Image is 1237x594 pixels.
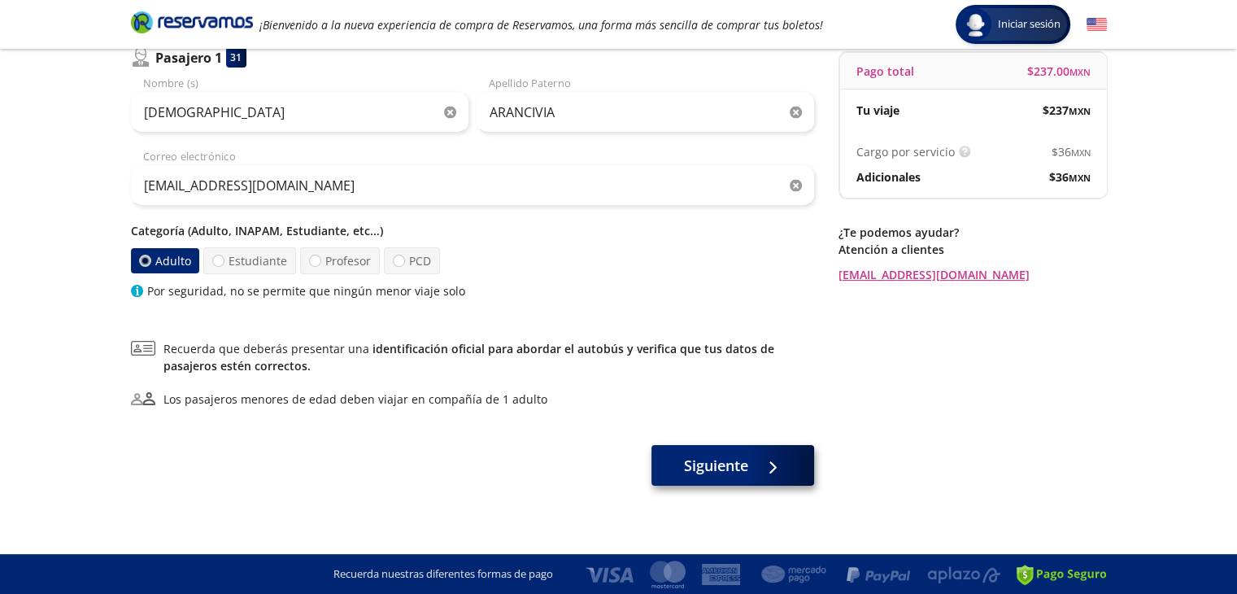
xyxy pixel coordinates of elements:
button: English [1087,15,1107,35]
i: Brand Logo [131,10,253,34]
label: PCD [384,247,440,274]
label: Adulto [131,248,199,273]
p: Categoría (Adulto, INAPAM, Estudiante, etc...) [131,222,814,239]
span: Recuerda que deberás presentar una [163,340,814,374]
label: Estudiante [203,247,296,274]
a: [EMAIL_ADDRESS][DOMAIN_NAME] [838,266,1107,283]
span: $ 36 [1049,168,1091,186]
p: Tu viaje [856,102,899,119]
small: MXN [1069,105,1091,117]
p: Pago total [856,63,914,80]
p: ¿Te podemos ayudar? [838,224,1107,241]
input: Apellido Paterno [477,92,814,133]
small: MXN [1069,66,1091,78]
p: Atención a clientes [838,241,1107,258]
p: Cargo por servicio [856,143,955,160]
button: Siguiente [651,445,814,486]
p: Recuerda nuestras diferentes formas de pago [333,566,553,583]
span: Siguiente [684,455,748,477]
div: 31 [226,47,246,68]
small: MXN [1069,172,1091,184]
p: Por seguridad, no se permite que ningún menor viaje solo [147,282,465,299]
a: identificación oficial para abordar el autobús y verifica que tus datos de pasajeros estén correc... [163,341,774,373]
p: Pasajero 1 [155,48,222,68]
p: Adicionales [856,168,921,186]
em: ¡Bienvenido a la nueva experiencia de compra de Reservamos, una forma más sencilla de comprar tus... [259,17,823,33]
input: Correo electrónico [131,165,814,206]
span: $ 36 [1052,143,1091,160]
span: $ 237.00 [1027,63,1091,80]
span: Iniciar sesión [991,16,1067,33]
small: MXN [1071,146,1091,159]
a: Brand Logo [131,10,253,39]
span: $ 237 [1043,102,1091,119]
input: Nombre (s) [131,92,468,133]
label: Profesor [300,247,380,274]
div: Los pasajeros menores de edad deben viajar en compañía de 1 adulto [163,391,547,408]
